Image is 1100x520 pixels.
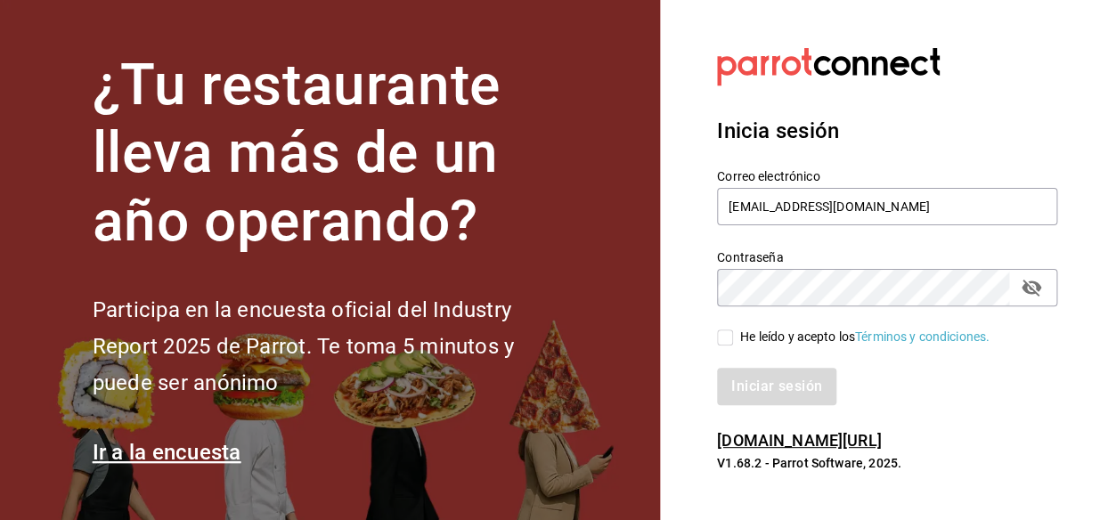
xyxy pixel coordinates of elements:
[717,188,1057,225] input: Ingresa tu correo electrónico
[1016,272,1047,303] button: passwordField
[740,328,990,346] div: He leído y acepto los
[93,440,241,465] a: Ir a la encuesta
[93,52,574,256] h1: ¿Tu restaurante lleva más de un año operando?
[717,250,1057,263] label: Contraseña
[93,292,574,401] h2: Participa en la encuesta oficial del Industry Report 2025 de Parrot. Te toma 5 minutos y puede se...
[717,454,1057,472] p: V1.68.2 - Parrot Software, 2025.
[855,329,990,344] a: Términos y condiciones.
[717,115,1057,147] h3: Inicia sesión
[717,169,1057,182] label: Correo electrónico
[717,431,881,450] a: [DOMAIN_NAME][URL]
